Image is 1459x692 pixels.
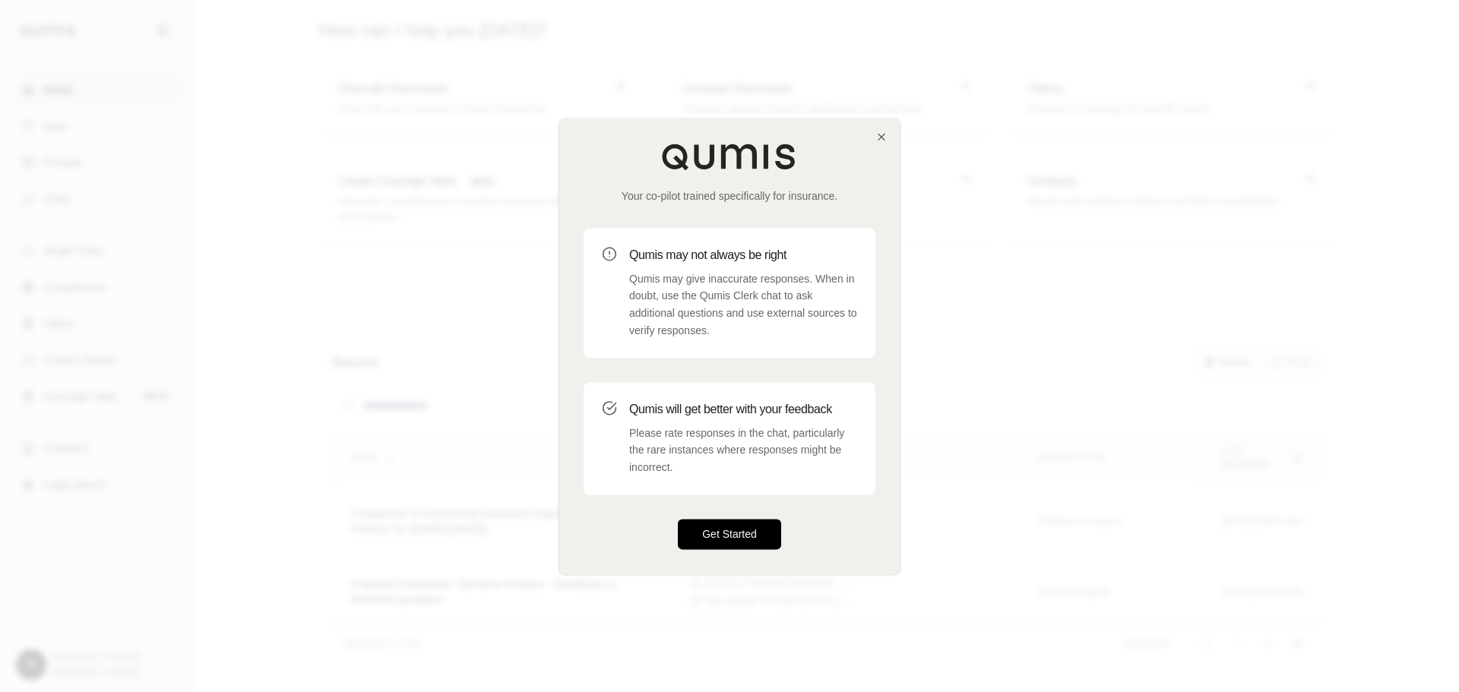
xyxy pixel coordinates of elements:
p: Your co-pilot trained specifically for insurance. [584,188,875,204]
p: Please rate responses in the chat, particularly the rare instances where responses might be incor... [629,425,857,476]
button: Get Started [678,519,781,549]
h3: Qumis may not always be right [629,246,857,264]
h3: Qumis will get better with your feedback [629,400,857,419]
p: Qumis may give inaccurate responses. When in doubt, use the Qumis Clerk chat to ask additional qu... [629,270,857,340]
img: Qumis Logo [661,143,798,170]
